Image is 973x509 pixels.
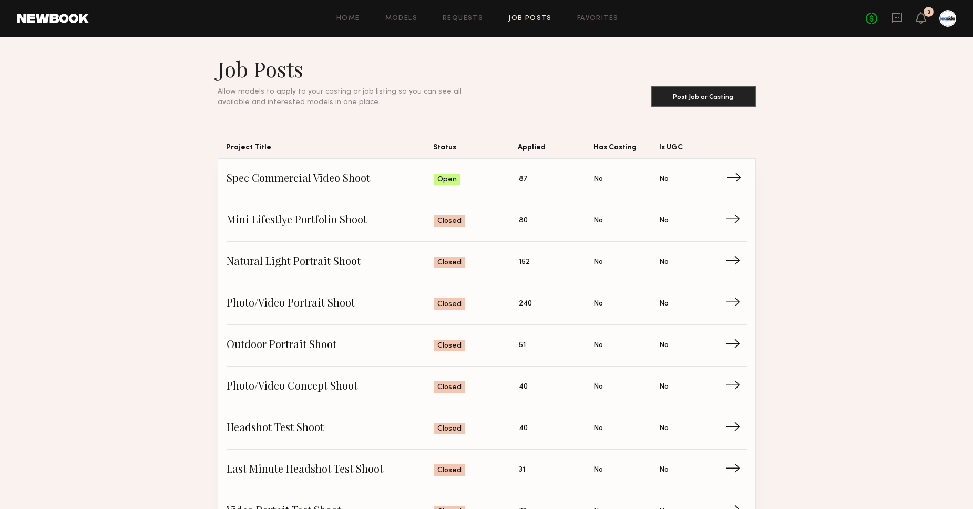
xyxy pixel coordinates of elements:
[593,141,660,158] span: Has Casting
[593,298,603,310] span: No
[725,462,746,478] span: →
[437,175,457,185] span: Open
[218,88,462,106] span: Allow models to apply to your casting or job listing so you can see all available and interested ...
[437,465,462,476] span: Closed
[227,462,435,478] span: Last Minute Headshot Test Shoot
[227,325,747,367] a: Outdoor Portrait ShootClosed51NoNo→
[659,257,669,268] span: No
[437,299,462,310] span: Closed
[227,338,435,353] span: Outdoor Portrait Shoot
[651,86,756,107] button: Post Job or Casting
[226,141,434,158] span: Project Title
[725,213,746,229] span: →
[227,296,435,312] span: Photo/Video Portrait Shoot
[336,15,360,22] a: Home
[593,340,603,351] span: No
[437,258,462,268] span: Closed
[519,174,527,185] span: 87
[227,171,435,187] span: Spec Commercial Video Shoot
[433,141,518,158] span: Status
[659,340,669,351] span: No
[519,340,526,351] span: 51
[437,382,462,393] span: Closed
[227,421,435,436] span: Headshot Test Shoot
[593,464,603,476] span: No
[519,298,532,310] span: 240
[519,381,528,393] span: 40
[725,338,746,353] span: →
[437,216,462,227] span: Closed
[725,296,746,312] span: →
[227,283,747,325] a: Photo/Video Portrait ShootClosed240NoNo→
[227,254,435,270] span: Natural Light Portrait Shoot
[437,341,462,351] span: Closed
[227,159,747,200] a: Spec Commercial Video ShootOpen87NoNo→
[659,423,669,434] span: No
[659,174,669,185] span: No
[725,254,746,270] span: →
[227,408,747,450] a: Headshot Test ShootClosed40NoNo→
[519,423,528,434] span: 40
[659,141,725,158] span: Is UGC
[385,15,417,22] a: Models
[726,171,747,187] span: →
[659,464,669,476] span: No
[659,215,669,227] span: No
[227,367,747,408] a: Photo/Video Concept ShootClosed40NoNo→
[218,56,487,82] h1: Job Posts
[593,423,603,434] span: No
[593,174,603,185] span: No
[519,215,528,227] span: 80
[577,15,619,22] a: Favorites
[227,242,747,283] a: Natural Light Portrait ShootClosed152NoNo→
[593,215,603,227] span: No
[227,379,435,395] span: Photo/Video Concept Shoot
[725,379,746,395] span: →
[725,421,746,436] span: →
[519,257,530,268] span: 152
[437,424,462,434] span: Closed
[593,381,603,393] span: No
[659,381,669,393] span: No
[227,200,747,242] a: Mini Lifestlye Portfolio ShootClosed80NoNo→
[927,9,930,15] div: 3
[518,141,593,158] span: Applied
[227,213,435,229] span: Mini Lifestlye Portfolio Shoot
[593,257,603,268] span: No
[443,15,483,22] a: Requests
[508,15,552,22] a: Job Posts
[227,450,747,491] a: Last Minute Headshot Test ShootClosed31NoNo→
[659,298,669,310] span: No
[519,464,525,476] span: 31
